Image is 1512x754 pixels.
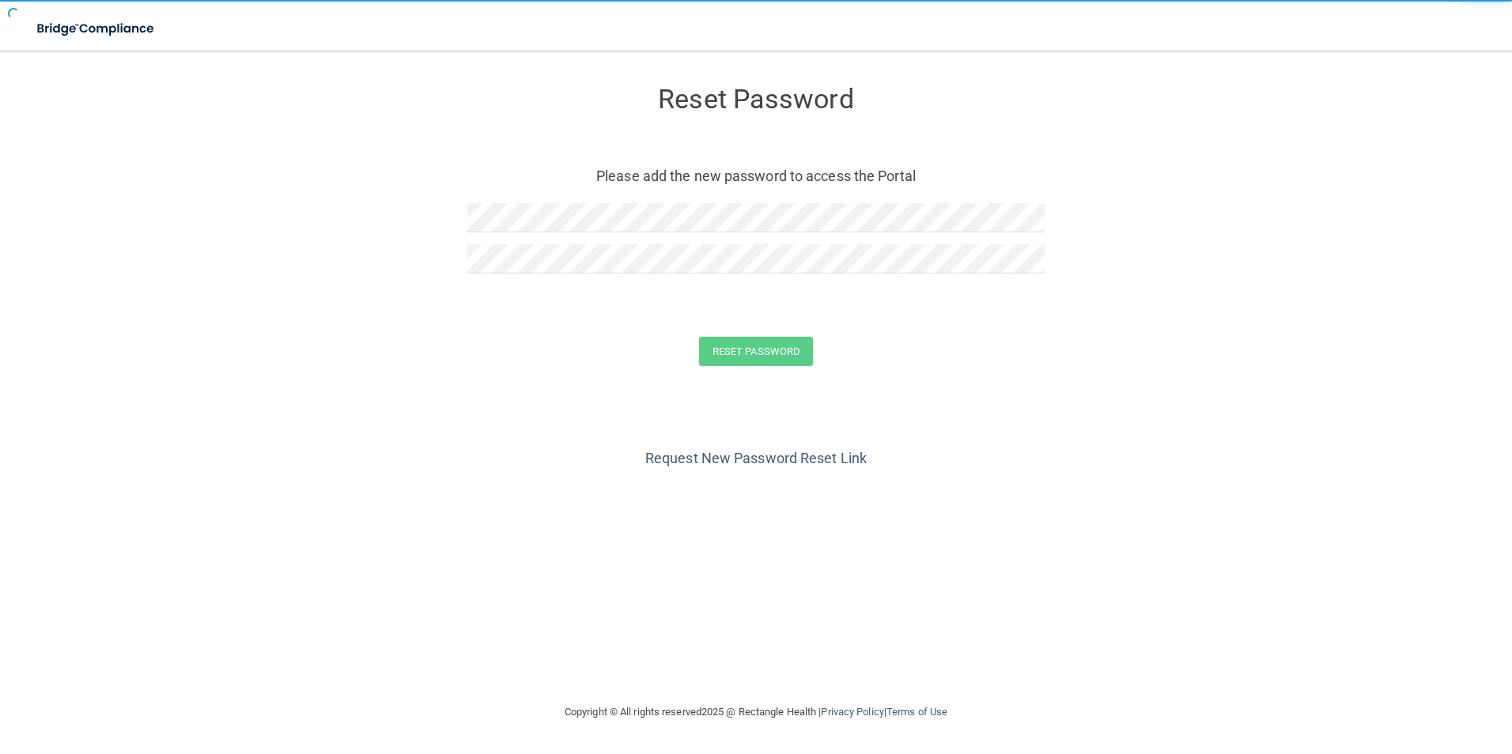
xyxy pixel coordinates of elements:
[479,163,1033,189] p: Please add the new password to access the Portal
[24,13,169,45] img: bridge_compliance_login_screen.278c3ca4.svg
[645,450,867,466] a: Request New Password Reset Link
[699,337,813,366] button: Reset Password
[467,687,1045,737] div: Copyright © All rights reserved 2025 @ Rectangle Health | |
[821,706,883,718] a: Privacy Policy
[467,85,1045,114] h3: Reset Password
[886,706,947,718] a: Terms of Use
